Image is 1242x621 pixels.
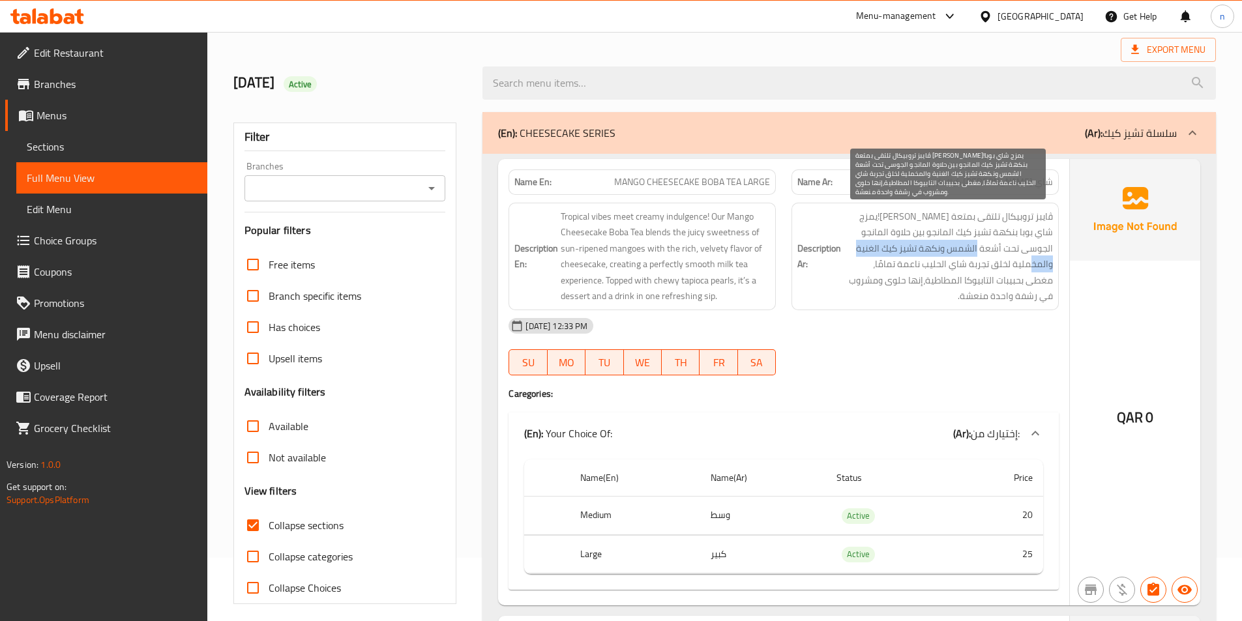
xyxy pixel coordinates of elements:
div: Active [284,76,318,92]
button: TU [585,349,623,375]
p: CHEESECAKE SERIES [498,125,615,141]
h4: Caregories: [509,387,1059,400]
span: Edit Menu [27,201,197,217]
a: Full Menu View [16,162,207,194]
span: Export Menu [1121,38,1216,62]
td: 20 [956,497,1043,535]
img: Ae5nvW7+0k+MAAAAAElFTkSuQmCC [1070,159,1200,261]
span: Get support on: [7,478,67,495]
span: Available [269,418,308,434]
th: Status [826,459,956,497]
span: شاي [PERSON_NAME] كيك كبير [928,175,1053,189]
th: Name(En) [570,459,700,497]
b: (Ar): [953,424,971,443]
span: Active [284,78,318,91]
span: n [1220,9,1225,23]
span: ڤايبز تروبيكال تلتقى بمتعة [PERSON_NAME]!يمزج شاي بوبا بنكهة تشيز كيك المانجو بين حلاوة المانجو ا... [844,209,1053,304]
span: Collapse Choices [269,580,341,596]
span: Free items [269,257,315,272]
span: Branch specific items [269,288,361,304]
span: Upsell items [269,351,322,366]
span: 1.0.0 [40,456,61,473]
span: Sections [27,139,197,154]
span: Promotions [34,295,197,311]
button: Purchased item [1109,577,1135,603]
p: Your Choice Of: [524,426,612,441]
span: Branches [34,76,197,92]
strong: Description En: [514,240,558,272]
span: [DATE] 12:33 PM [520,320,593,332]
td: كبير [700,535,826,573]
a: Support.OpsPlatform [7,491,89,508]
span: Edit Restaurant [34,45,197,61]
h3: Availability filters [244,384,326,399]
a: Menu disclaimer [5,319,207,350]
span: Tropical vibes meet creamy indulgence! Our Mango Cheesecake Boba Tea blends the juicy sweetness o... [561,209,770,304]
span: FR [705,353,732,372]
button: SA [738,349,776,375]
input: search [482,66,1216,100]
b: (Ar): [1085,123,1102,143]
div: (En): Your Choice Of:(Ar):إختيارك من: [509,412,1059,454]
span: Collapse categories [269,549,353,564]
b: (En): [498,123,517,143]
td: وسط [700,497,826,535]
button: Open [422,179,441,197]
a: Coverage Report [5,381,207,412]
th: Medium [570,497,700,535]
span: إختيارك من: [971,424,1020,443]
span: SU [514,353,542,372]
span: Choice Groups [34,233,197,248]
span: MO [553,353,580,372]
span: Coverage Report [34,389,197,405]
a: Menus [5,100,207,131]
span: Collapse sections [269,517,344,533]
button: MO [548,349,585,375]
div: (En): CHEESECAKE SERIES(Ar):سلسلة تشيز كيك [509,454,1059,590]
a: Promotions [5,287,207,319]
th: Large [570,535,700,573]
a: Branches [5,68,207,100]
strong: Description Ar: [797,240,841,272]
div: Active [842,508,875,524]
span: TU [591,353,618,372]
span: Upsell [34,358,197,373]
h3: View filters [244,484,297,498]
a: Edit Restaurant [5,37,207,68]
span: TH [667,353,694,372]
a: Choice Groups [5,225,207,256]
div: [GEOGRAPHIC_DATA] [998,9,1084,23]
span: Grocery Checklist [34,420,197,436]
td: 25 [956,535,1043,573]
th: Price [956,459,1043,497]
strong: Name En: [514,175,552,189]
span: Version: [7,456,38,473]
button: Has choices [1140,577,1166,603]
button: SU [509,349,547,375]
table: choices table [524,459,1043,574]
div: Menu-management [856,8,936,24]
span: Coupons [34,264,197,280]
span: Active [842,547,875,562]
span: Not available [269,450,326,465]
button: Available [1172,577,1198,603]
button: FR [700,349,737,375]
a: Coupons [5,256,207,287]
span: Export Menu [1131,42,1205,58]
b: (En): [524,424,543,443]
span: SA [743,353,771,372]
div: (En): CHEESECAKE SERIES(Ar):سلسلة تشيز كيك [482,112,1216,154]
span: Active [842,508,875,523]
p: سلسلة تشيز كيك [1085,125,1177,141]
span: Has choices [269,319,320,335]
span: 0 [1146,405,1153,430]
span: Menus [37,108,197,123]
h2: [DATE] [233,73,467,93]
button: Not branch specific item [1078,577,1104,603]
span: Full Menu View [27,170,197,186]
a: Edit Menu [16,194,207,225]
th: Name(Ar) [700,459,826,497]
div: Filter [244,123,446,151]
span: MANGO CHEESECAKE BOBA TEA LARGE [614,175,770,189]
h3: Popular filters [244,223,446,238]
